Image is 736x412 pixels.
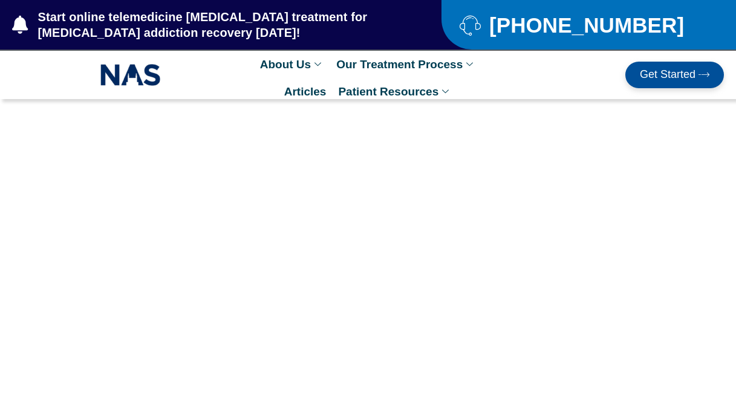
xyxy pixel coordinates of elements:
[100,61,161,89] img: NAS_email_signature-removebg-preview.png
[332,78,458,105] a: Patient Resources
[12,9,393,40] a: Start online telemedicine [MEDICAL_DATA] treatment for [MEDICAL_DATA] addiction recovery [DATE]!
[460,14,706,36] a: [PHONE_NUMBER]
[486,18,684,33] span: [PHONE_NUMBER]
[625,62,724,88] a: Get Started
[640,69,695,81] span: Get Started
[330,51,482,78] a: Our Treatment Process
[35,9,394,40] span: Start online telemedicine [MEDICAL_DATA] treatment for [MEDICAL_DATA] addiction recovery [DATE]!
[278,78,333,105] a: Articles
[254,51,330,78] a: About Us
